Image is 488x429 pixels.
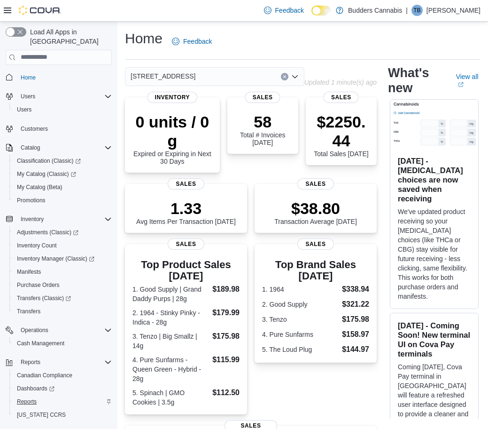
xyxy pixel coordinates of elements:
span: Feedback [183,37,212,46]
h2: What's new [388,65,445,95]
span: Cash Management [13,338,112,349]
button: Transfers [9,305,116,318]
button: Manifests [9,265,116,278]
span: Reports [17,357,112,368]
a: Promotions [13,195,49,206]
span: Feedback [275,6,304,15]
a: Dashboards [9,382,116,395]
span: Inventory Manager (Classic) [17,255,94,262]
span: Customers [17,123,112,135]
span: Users [13,104,112,115]
button: Reports [9,395,116,408]
a: My Catalog (Classic) [13,168,80,180]
span: Transfers (Classic) [17,294,71,302]
span: TB [413,5,420,16]
button: Cash Management [9,337,116,350]
button: Catalog [2,141,116,154]
p: [PERSON_NAME] [426,5,480,16]
div: Transaction Average [DATE] [274,199,357,225]
button: Customers [2,122,116,135]
a: Canadian Compliance [13,370,76,381]
span: Reports [13,396,112,407]
span: Inventory [17,214,112,225]
span: Dashboards [17,385,54,392]
dt: 1. Good Supply | Grand Daddy Purps | 28g [132,285,209,303]
button: Inventory [17,214,47,225]
img: Cova [19,6,61,15]
button: Catalog [17,142,44,153]
h1: Home [125,29,163,48]
span: Purchase Orders [17,281,60,289]
p: 0 units / 0 g [132,112,212,150]
dd: $189.98 [212,284,240,295]
a: View allExternal link [456,73,480,88]
dt: 3. Tenzo | Big Smallz | 14g [132,332,209,350]
dd: $115.99 [212,354,240,365]
p: 58 [235,112,291,131]
span: Transfers [17,308,40,315]
button: Canadian Compliance [9,369,116,382]
span: Sales [168,238,204,250]
h3: Top Product Sales [DATE] [132,259,240,282]
span: Inventory [147,92,197,103]
a: Inventory Manager (Classic) [13,253,98,264]
a: Adjustments (Classic) [13,227,82,238]
a: Dashboards [13,383,58,394]
a: Adjustments (Classic) [9,226,116,239]
span: My Catalog (Classic) [13,168,112,180]
span: Transfers [13,306,112,317]
span: Catalog [21,144,40,151]
span: Adjustments (Classic) [13,227,112,238]
span: Users [21,93,35,100]
span: Users [17,91,112,102]
p: 1.33 [136,199,236,218]
p: $2250.44 [313,112,369,150]
a: Classification (Classic) [9,154,116,167]
span: Promotions [17,197,46,204]
button: Promotions [9,194,116,207]
span: Inventory [21,215,44,223]
dd: $321.22 [342,299,369,310]
button: Home [2,71,116,84]
span: Adjustments (Classic) [17,229,78,236]
span: Home [17,71,112,83]
button: Purchase Orders [9,278,116,292]
dd: $179.99 [212,307,240,318]
span: Sales [297,238,334,250]
span: Cash Management [17,340,64,347]
dd: $175.98 [342,314,369,325]
h3: Top Brand Sales [DATE] [262,259,369,282]
span: Sales [245,92,280,103]
button: Users [17,91,39,102]
button: Inventory Count [9,239,116,252]
dd: $338.94 [342,284,369,295]
span: [STREET_ADDRESS] [131,71,195,82]
span: Sales [297,178,334,190]
span: Inventory Count [17,242,57,249]
span: Operations [21,326,48,334]
span: Sales [324,92,359,103]
span: Inventory Manager (Classic) [13,253,112,264]
a: [US_STATE] CCRS [13,409,70,421]
div: Total # Invoices [DATE] [235,112,291,146]
dt: 2. Good Supply [262,300,338,309]
button: Operations [17,325,52,336]
dt: 2. 1964 - Stinky Pinky - Indica - 28g [132,308,209,327]
span: Manifests [17,268,41,276]
button: Clear input [281,73,288,80]
span: Canadian Compliance [13,370,112,381]
span: My Catalog (Beta) [13,182,112,193]
button: Users [9,103,116,116]
svg: External link [458,82,464,87]
a: Transfers [13,306,44,317]
span: Customers [21,125,48,133]
span: Sales [168,178,204,190]
dt: 4. Pure Sunfarms - Queen Green - Hybrid - 28g [132,355,209,383]
p: $38.80 [274,199,357,218]
a: Reports [13,396,40,407]
span: Promotions [13,195,112,206]
a: Feedback [260,1,308,20]
span: My Catalog (Classic) [17,170,76,178]
button: Reports [17,357,44,368]
span: Dashboards [13,383,112,394]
